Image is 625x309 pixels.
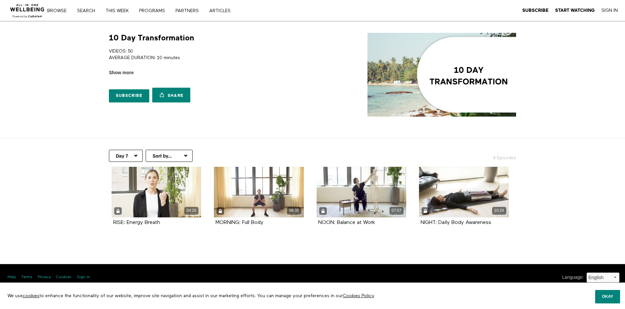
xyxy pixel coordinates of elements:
a: MORNING: Full Body 08:35 [214,167,304,217]
a: Sign in [77,275,90,280]
a: Share [152,88,190,102]
a: Cookies Policy [343,294,374,298]
a: RISE: Energy Breath 04:20 [112,167,201,217]
a: NOON: Balance at Work 07:57 [317,167,406,217]
a: PARTNERS [173,9,206,13]
label: Language : [562,274,584,281]
a: Search [75,9,102,13]
a: MORNING: Full Body [216,220,263,225]
a: NIGHT: Daily Body Awareness [421,220,491,225]
a: Subscribe [522,8,549,13]
a: Start Watching [555,8,595,13]
a: Browse [45,9,73,13]
a: ARTICLES [207,9,238,13]
div: 04:20 [184,207,198,214]
div: 08:35 [287,207,301,214]
div: 10:24 [492,207,506,214]
a: PROGRAMS [137,9,172,13]
h1: 10 Day Transformation [109,33,194,43]
a: Terms [21,275,32,280]
a: NOON: Balance at Work [318,220,375,225]
a: Privacy [38,275,51,280]
a: RISE: Energy Breath [113,220,160,225]
a: Help [8,275,16,280]
a: cookies [23,294,39,298]
a: Sign In [601,8,618,13]
img: 10 Day Transformation [367,33,516,117]
a: Subscribe [109,89,149,102]
nav: Primary [52,7,244,14]
button: Okay [595,290,620,303]
a: NIGHT: Daily Body Awareness 10:24 [419,167,509,217]
h2: 4 Episodes [446,150,520,161]
p: We use to enhance the functionality of our website, improve site navigation and assist in our mar... [3,288,493,304]
p: VIDEOS: 50 AVERAGE DURATION: 10 minutes [109,48,310,61]
span: Show more [109,69,134,76]
a: THIS WEEK [103,9,135,13]
a: Cookies [56,275,72,280]
div: 07:57 [389,207,404,214]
